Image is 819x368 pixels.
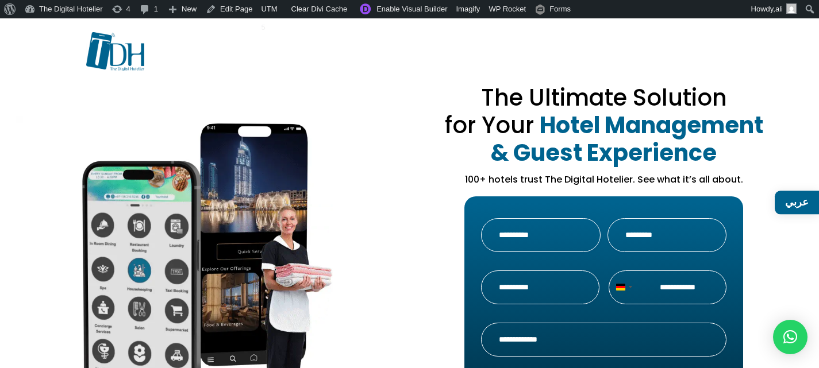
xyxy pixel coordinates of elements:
[775,191,819,214] a: عربي
[775,5,783,13] span: ali
[86,32,144,71] img: TDH-logo
[430,173,778,187] p: 100+ hotels trust The Digital Hotelier. See what it’s all about.
[261,23,265,32] span: 5
[609,271,636,304] button: Selected country
[491,109,763,169] strong: Hotel Management & Guest Experience
[445,82,727,141] span: The Ultimate Solution for Your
